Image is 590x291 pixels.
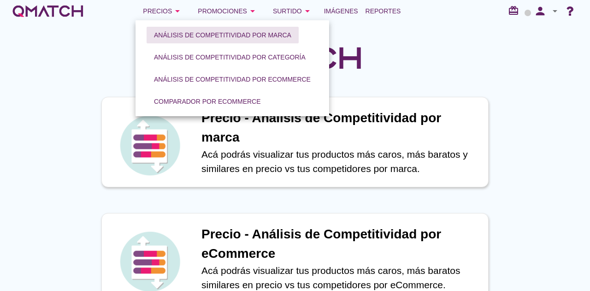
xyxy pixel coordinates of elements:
[88,97,501,187] a: iconPrecio - Análisis de Competitividad por marcaAcá podrás visualizar tus productos más caros, m...
[324,6,358,17] span: Imágenes
[549,6,560,17] i: arrow_drop_down
[362,2,405,20] a: Reportes
[154,97,261,107] div: Comparador por eCommerce
[143,90,272,113] a: Comparador por eCommerce
[147,71,318,88] button: Análisis de competitividad por eCommerce
[143,46,317,68] a: Análisis de competitividad por categoría
[366,6,401,17] span: Reportes
[508,5,523,16] i: redeem
[147,49,313,65] button: Análisis de competitividad por categoría
[201,225,479,263] h1: Precio - Análisis de Competitividad por eCommerce
[201,147,479,176] p: Acá podrás visualizar tus productos más caros, más baratos y similares en precio vs tus competido...
[273,6,313,17] div: Surtido
[147,27,299,43] button: Análisis de competitividad por marca
[247,6,258,17] i: arrow_drop_down
[143,68,322,90] a: Análisis de competitividad por eCommerce
[143,6,183,17] div: Precios
[190,2,265,20] button: Promociones
[198,6,258,17] div: Promociones
[154,30,291,40] div: Análisis de competitividad por marca
[147,93,268,110] button: Comparador por eCommerce
[531,5,549,18] i: person
[118,113,182,178] img: icon
[136,2,190,20] button: Precios
[320,2,362,20] a: Imágenes
[201,108,479,147] h1: Precio - Análisis de Competitividad por marca
[265,2,320,20] button: Surtido
[172,6,183,17] i: arrow_drop_down
[154,53,306,62] div: Análisis de competitividad por categoría
[143,24,302,46] a: Análisis de competitividad por marca
[154,75,311,84] div: Análisis de competitividad por eCommerce
[302,6,313,17] i: arrow_drop_down
[11,2,85,20] a: white-qmatch-logo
